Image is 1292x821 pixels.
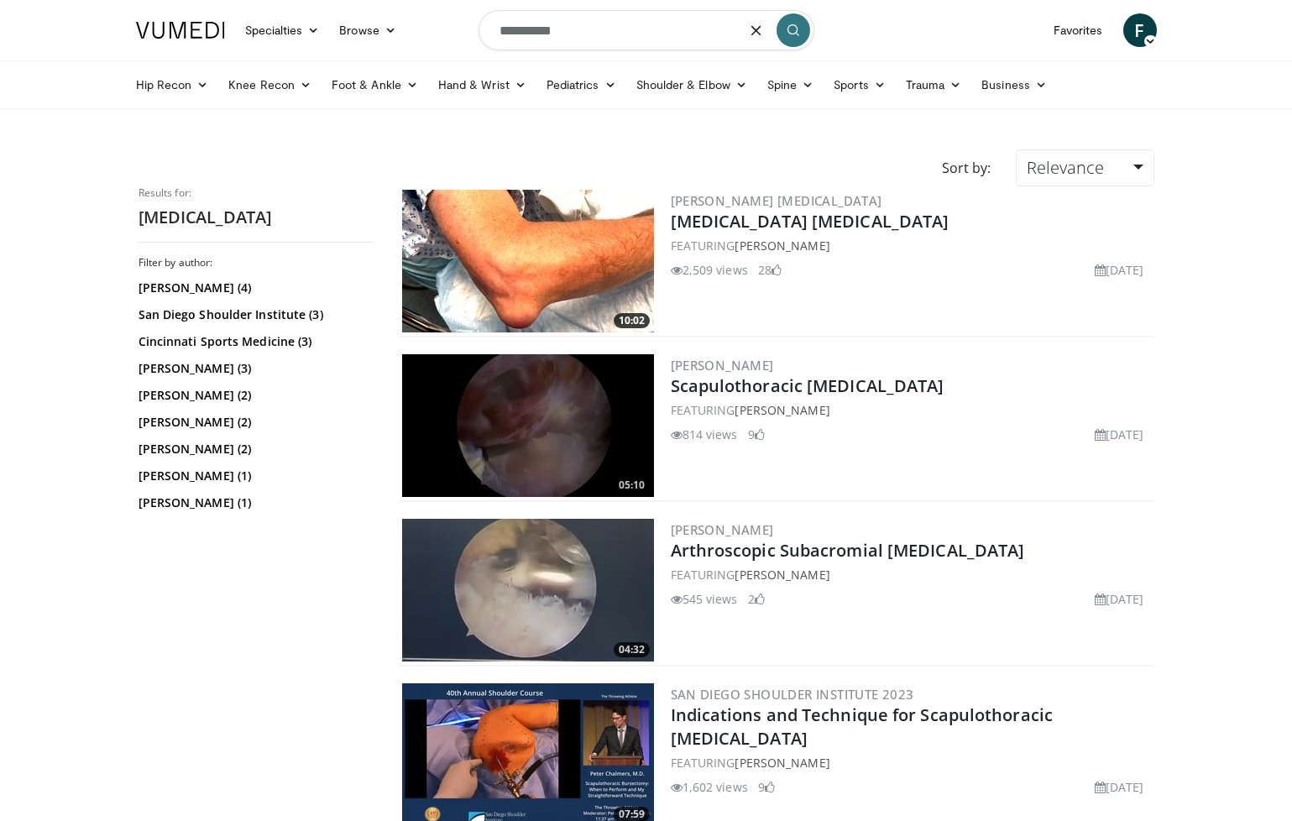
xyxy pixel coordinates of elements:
[671,261,748,279] li: 2,509 views
[671,703,1054,750] a: Indications and Technique for Scapulothoracic [MEDICAL_DATA]
[139,468,369,484] a: [PERSON_NAME] (1)
[758,261,782,279] li: 28
[748,590,765,608] li: 2
[139,280,369,296] a: [PERSON_NAME] (4)
[402,519,654,662] a: 04:32
[1016,149,1153,186] a: Relevance
[735,755,829,771] a: [PERSON_NAME]
[1044,13,1113,47] a: Favorites
[929,149,1003,186] div: Sort by:
[671,686,914,703] a: San Diego Shoulder Institute 2023
[758,778,775,796] li: 9
[479,10,814,50] input: Search topics, interventions
[671,210,949,233] a: [MEDICAL_DATA] [MEDICAL_DATA]
[1123,13,1157,47] a: F
[626,68,757,102] a: Shoulder & Elbow
[536,68,626,102] a: Pediatrics
[139,494,369,511] a: [PERSON_NAME] (1)
[322,68,428,102] a: Foot & Ankle
[139,360,369,377] a: [PERSON_NAME] (3)
[139,387,369,404] a: [PERSON_NAME] (2)
[671,374,944,397] a: Scapulothoracic [MEDICAL_DATA]
[671,426,738,443] li: 814 views
[329,13,406,47] a: Browse
[671,566,1151,583] div: FEATURING
[1095,778,1144,796] li: [DATE]
[139,256,374,269] h3: Filter by author:
[735,402,829,418] a: [PERSON_NAME]
[671,778,748,796] li: 1,602 views
[671,237,1151,254] div: FEATURING
[896,68,972,102] a: Trauma
[671,192,882,209] a: [PERSON_NAME] [MEDICAL_DATA]
[614,642,650,657] span: 04:32
[671,521,774,538] a: [PERSON_NAME]
[235,13,330,47] a: Specialties
[1027,156,1104,179] span: Relevance
[218,68,322,102] a: Knee Recon
[1095,261,1144,279] li: [DATE]
[671,401,1151,419] div: FEATURING
[139,414,369,431] a: [PERSON_NAME] (2)
[671,539,1025,562] a: Arthroscopic Subacromial [MEDICAL_DATA]
[136,22,225,39] img: VuMedi Logo
[126,68,219,102] a: Hip Recon
[735,567,829,583] a: [PERSON_NAME]
[1095,590,1144,608] li: [DATE]
[735,238,829,254] a: [PERSON_NAME]
[402,190,654,332] a: 10:02
[139,441,369,458] a: [PERSON_NAME] (2)
[748,426,765,443] li: 9
[671,357,774,374] a: [PERSON_NAME]
[139,306,369,323] a: San Diego Shoulder Institute (3)
[757,68,824,102] a: Spine
[614,313,650,328] span: 10:02
[971,68,1057,102] a: Business
[402,519,654,662] img: 55b22601-753c-43f7-9455-cff23e983d31.300x170_q85_crop-smart_upscale.jpg
[139,207,374,228] h2: [MEDICAL_DATA]
[139,333,369,350] a: Cincinnati Sports Medicine (3)
[402,190,654,332] img: 4604ab6c-fa95-4833-9a8b-45f7116a0c55.300x170_q85_crop-smart_upscale.jpg
[402,354,654,497] img: dfa2d23e-234b-4ed6-9cb0-fddfb8f1b43c.300x170_q85_crop-smart_upscale.jpg
[614,478,650,493] span: 05:10
[671,754,1151,771] div: FEATURING
[824,68,896,102] a: Sports
[428,68,536,102] a: Hand & Wrist
[402,354,654,497] a: 05:10
[671,590,738,608] li: 545 views
[1095,426,1144,443] li: [DATE]
[139,186,374,200] p: Results for:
